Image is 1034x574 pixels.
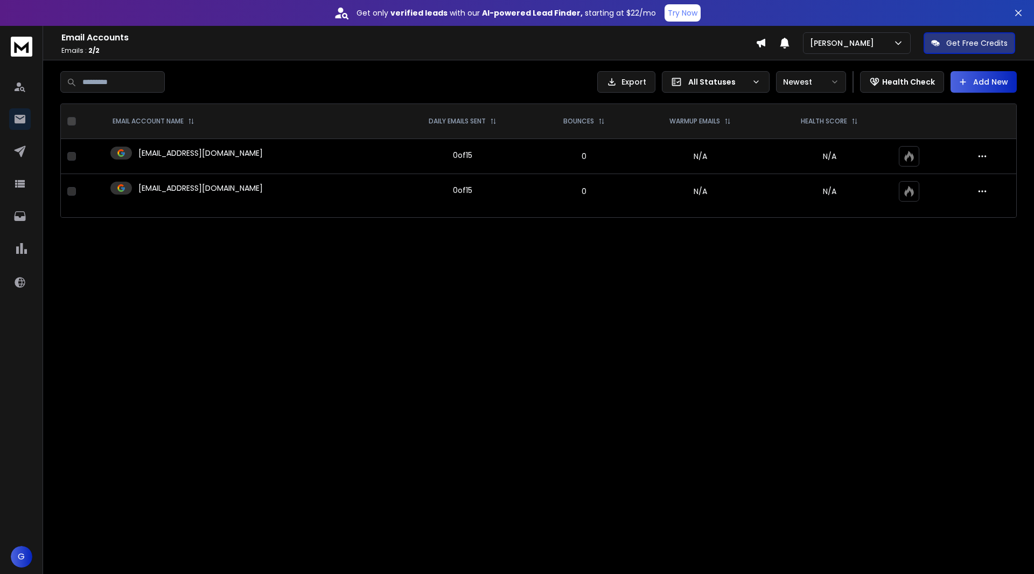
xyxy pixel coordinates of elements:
[946,38,1008,49] p: Get Free Credits
[924,32,1015,54] button: Get Free Credits
[665,4,701,22] button: Try Now
[634,174,767,209] td: N/A
[357,8,656,18] p: Get only with our starting at $22/mo
[11,37,32,57] img: logo
[541,186,627,197] p: 0
[88,46,100,55] span: 2 / 2
[138,183,263,193] p: [EMAIL_ADDRESS][DOMAIN_NAME]
[801,117,847,126] p: HEALTH SCORE
[11,546,32,568] button: G
[453,150,472,161] div: 0 of 15
[634,139,767,174] td: N/A
[390,8,448,18] strong: verified leads
[138,148,263,158] p: [EMAIL_ADDRESS][DOMAIN_NAME]
[773,186,886,197] p: N/A
[860,71,944,93] button: Health Check
[810,38,878,49] p: [PERSON_NAME]
[688,77,747,87] p: All Statuses
[429,117,486,126] p: DAILY EMAILS SENT
[882,77,935,87] p: Health Check
[482,8,583,18] strong: AI-powered Lead Finder,
[951,71,1017,93] button: Add New
[668,8,697,18] p: Try Now
[113,117,194,126] div: EMAIL ACCOUNT NAME
[669,117,720,126] p: WARMUP EMAILS
[61,46,756,55] p: Emails :
[563,117,594,126] p: BOUNCES
[597,71,655,93] button: Export
[773,151,886,162] p: N/A
[541,151,627,162] p: 0
[776,71,846,93] button: Newest
[61,31,756,44] h1: Email Accounts
[453,185,472,196] div: 0 of 15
